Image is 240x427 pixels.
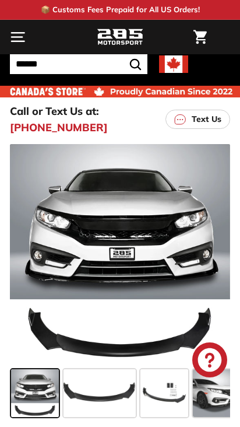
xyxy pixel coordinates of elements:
[188,20,213,54] a: Cart
[97,27,143,47] img: Logo_285_Motorsport_areodynamics_components
[165,110,230,129] a: Text Us
[10,120,108,135] a: [PHONE_NUMBER]
[41,4,200,16] p: 📦 Customs Fees Prepaid for All US Orders!
[10,54,147,74] input: Search
[10,103,99,119] p: Call or Text Us at:
[192,113,221,125] p: Text Us
[189,342,231,380] inbox-online-store-chat: Shopify online store chat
